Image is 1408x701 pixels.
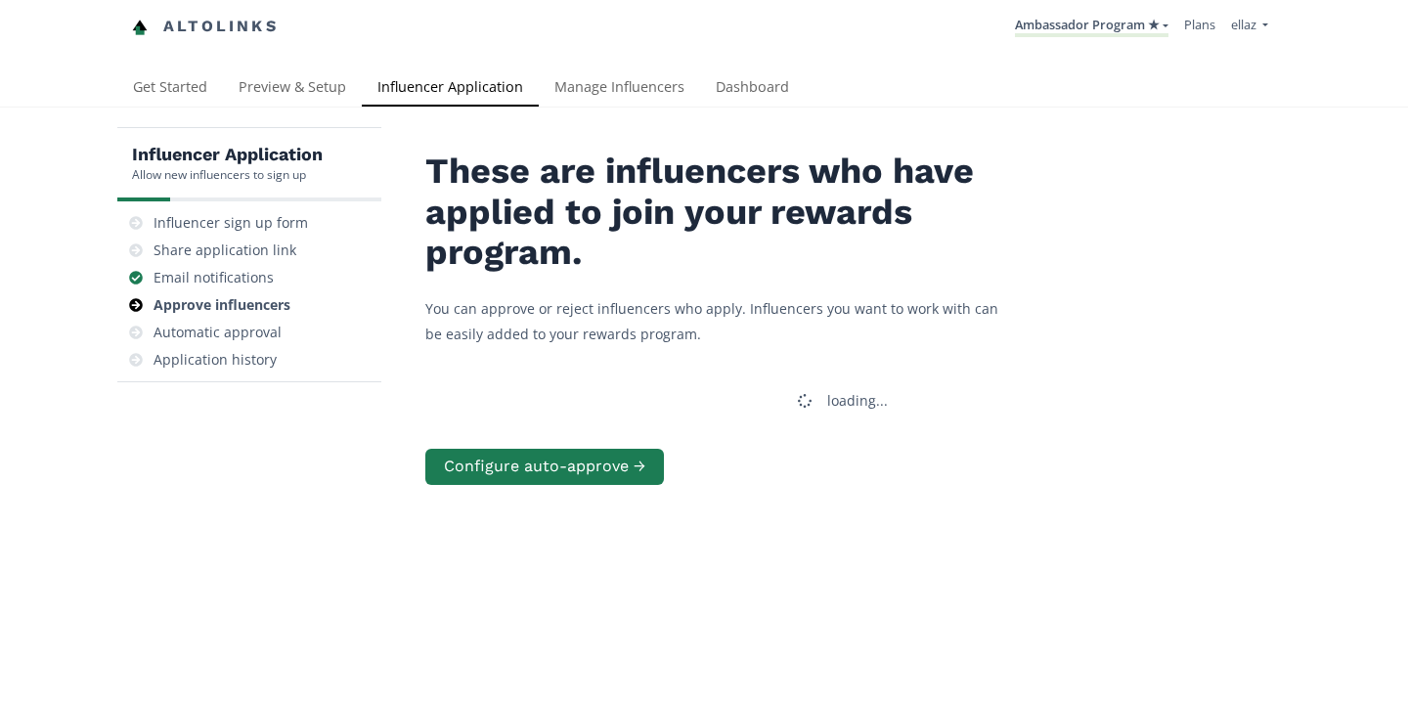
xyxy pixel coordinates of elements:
[154,268,274,287] div: Email notifications
[132,166,323,183] div: Allow new influencers to sign up
[700,69,805,109] a: Dashboard
[827,391,888,411] div: loading...
[1015,16,1168,37] a: Ambassador Program ★
[362,69,539,109] a: Influencer Application
[425,296,1012,345] p: You can approve or reject influencers who apply. Influencers you want to work with can be easily ...
[154,323,282,342] div: Automatic approval
[117,69,223,109] a: Get Started
[154,241,296,260] div: Share application link
[425,152,1012,273] h2: These are influencers who have applied to join your rewards program.
[223,69,362,109] a: Preview & Setup
[1231,16,1256,33] span: ellaz
[154,350,277,370] div: Application history
[154,213,308,233] div: Influencer sign up form
[1231,16,1268,38] a: ellaz
[1184,16,1215,33] a: Plans
[132,11,279,43] a: Altolinks
[154,295,290,315] div: Approve influencers
[132,20,148,35] img: favicon-32x32.png
[425,449,664,485] button: Configure auto-approve →
[132,143,323,166] h5: Influencer Application
[539,69,700,109] a: Manage Influencers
